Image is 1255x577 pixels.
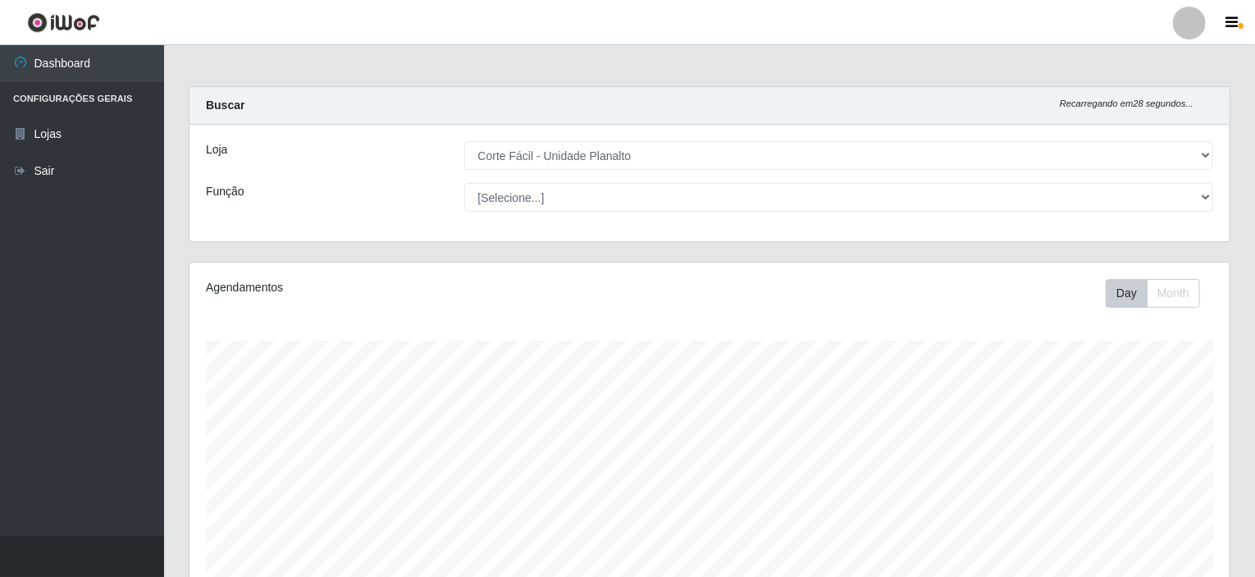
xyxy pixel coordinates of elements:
div: Agendamentos [206,279,611,296]
strong: Buscar [206,98,244,112]
button: Day [1106,279,1148,308]
i: Recarregando em 28 segundos... [1060,98,1193,108]
div: First group [1106,279,1200,308]
label: Loja [206,141,227,158]
div: Toolbar with button groups [1106,279,1213,308]
button: Month [1147,279,1200,308]
img: CoreUI Logo [27,12,100,33]
label: Função [206,183,244,200]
